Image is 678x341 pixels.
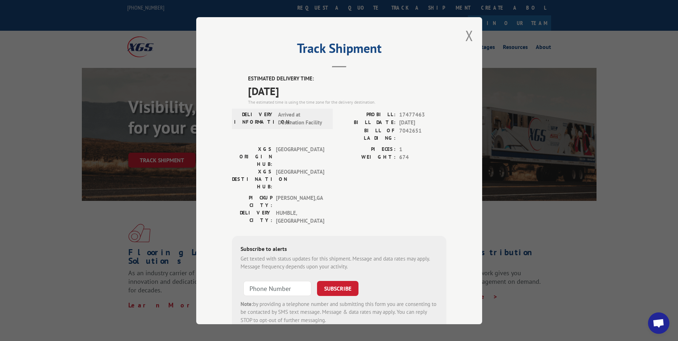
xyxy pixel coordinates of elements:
button: Close modal [465,26,473,45]
span: [PERSON_NAME] , GA [276,194,324,209]
span: 17477463 [399,110,446,119]
label: PICKUP CITY: [232,194,272,209]
div: Open chat [648,312,669,334]
label: PIECES: [339,145,396,153]
button: SUBSCRIBE [317,281,358,296]
label: WEIGHT: [339,153,396,162]
label: PROBILL: [339,110,396,119]
label: XGS ORIGIN HUB: [232,145,272,168]
input: Phone Number [243,281,311,296]
div: Subscribe to alerts [241,244,438,254]
label: ESTIMATED DELIVERY TIME: [248,75,446,83]
span: [DATE] [248,83,446,99]
div: by providing a telephone number and submitting this form you are consenting to be contacted by SM... [241,300,438,324]
span: 1 [399,145,446,153]
label: DELIVERY CITY: [232,209,272,225]
h2: Track Shipment [232,43,446,57]
div: The estimated time is using the time zone for the delivery destination. [248,99,446,105]
span: Arrived at Destination Facility [278,110,326,127]
span: HUMBLE , [GEOGRAPHIC_DATA] [276,209,324,225]
span: 7042651 [399,127,446,142]
label: XGS DESTINATION HUB: [232,168,272,190]
strong: Note: [241,300,253,307]
label: BILL DATE: [339,119,396,127]
span: [GEOGRAPHIC_DATA] [276,145,324,168]
span: [DATE] [399,119,446,127]
div: Get texted with status updates for this shipment. Message and data rates may apply. Message frequ... [241,254,438,271]
label: BILL OF LADING: [339,127,396,142]
label: DELIVERY INFORMATION: [234,110,274,127]
span: [GEOGRAPHIC_DATA] [276,168,324,190]
span: 674 [399,153,446,162]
